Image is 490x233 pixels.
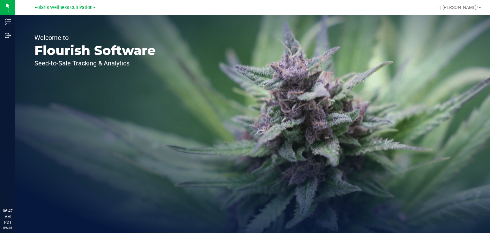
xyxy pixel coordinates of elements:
[3,225,12,230] p: 09/25
[5,19,11,25] inline-svg: Inventory
[34,60,156,66] p: Seed-to-Sale Tracking & Analytics
[3,208,12,225] p: 06:47 AM PDT
[34,5,93,10] span: Polaris Wellness Cultivation
[5,32,11,39] inline-svg: Outbound
[436,5,478,10] span: Hi, [PERSON_NAME]!
[34,44,156,57] p: Flourish Software
[34,34,156,41] p: Welcome to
